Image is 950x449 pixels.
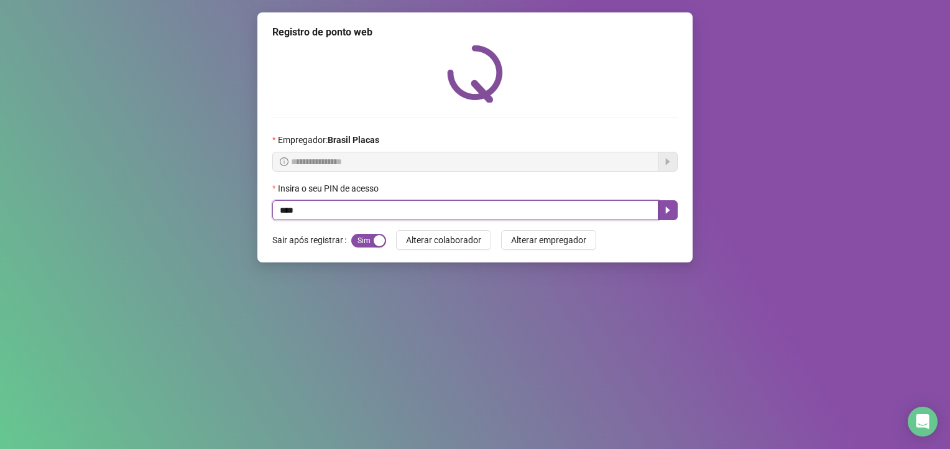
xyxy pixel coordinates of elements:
[272,182,387,195] label: Insira o seu PIN de acesso
[501,230,596,250] button: Alterar empregador
[511,233,586,247] span: Alterar empregador
[908,407,938,437] div: Open Intercom Messenger
[272,25,678,40] div: Registro de ponto web
[396,230,491,250] button: Alterar colaborador
[272,230,351,250] label: Sair após registrar
[447,45,503,103] img: QRPoint
[328,135,379,145] strong: Brasil Placas
[278,133,379,147] span: Empregador :
[663,205,673,215] span: caret-right
[280,157,288,166] span: info-circle
[406,233,481,247] span: Alterar colaborador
